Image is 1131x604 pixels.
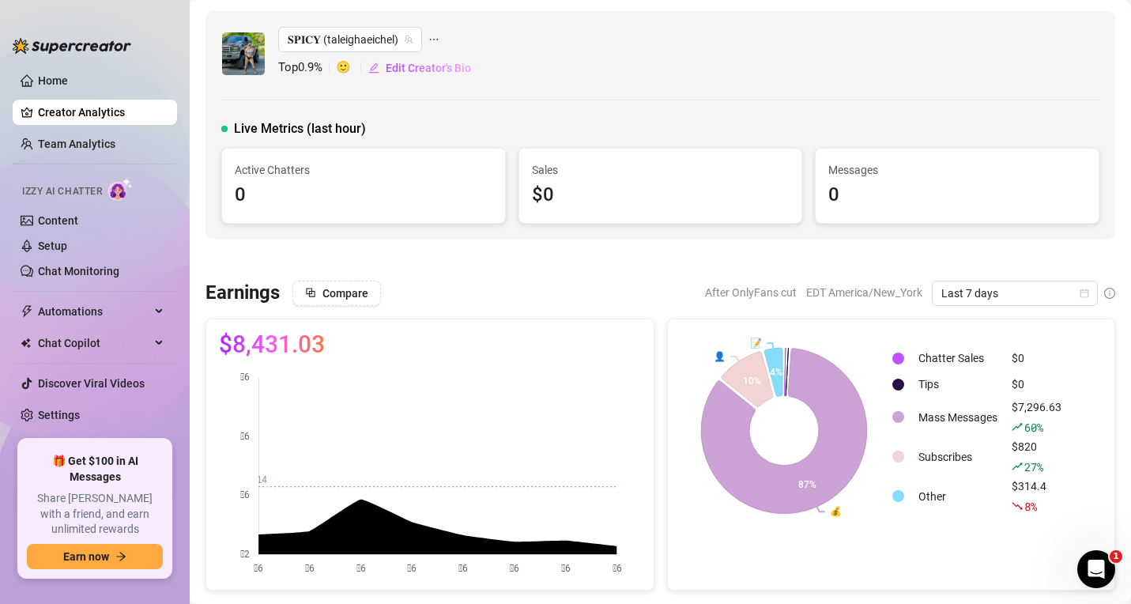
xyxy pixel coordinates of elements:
span: edit [368,62,379,74]
span: rise [1012,461,1023,472]
img: 𝐒𝐏𝐈𝐂𝐘 (@taleighaeichel) [222,32,265,75]
span: Automations [38,299,150,324]
text: 💰 [829,505,841,517]
a: Team Analytics [38,138,115,150]
a: Home [38,74,68,87]
span: Chat Copilot [38,330,150,356]
img: AI Chatter [108,178,133,201]
div: $820 [1012,438,1061,476]
td: Tips [912,372,1004,397]
span: arrow-right [115,551,126,562]
span: 🎁 Get $100 in AI Messages [27,454,163,485]
span: EDT America/New_York [806,281,922,304]
span: team [404,35,413,44]
span: block [305,287,316,298]
img: logo-BBDzfeDw.svg [13,38,131,54]
span: Top 0.9 % [278,59,336,77]
span: 1 [1110,550,1122,563]
div: $0 [1012,376,1061,393]
div: $314.4 [1012,478,1061,515]
span: Share [PERSON_NAME] with a friend, and earn unlimited rewards [27,491,163,538]
h3: Earnings [205,281,280,306]
span: 60 % [1024,420,1042,435]
a: Setup [38,240,67,252]
span: 8 % [1024,499,1036,514]
text: 📝 [750,337,762,349]
img: Chat Copilot [21,338,31,349]
span: 27 % [1024,459,1042,474]
span: $8,431.03 [219,332,325,357]
span: Sales [532,161,790,179]
span: Last 7 days [941,281,1088,305]
a: Chat Monitoring [38,265,119,277]
td: Subscribes [912,438,1004,476]
span: Live Metrics (last hour) [234,119,366,138]
button: Compare [292,281,381,306]
span: fall [1012,500,1023,512]
a: Content [38,214,78,227]
a: Settings [38,409,80,421]
td: Other [912,478,1004,515]
span: Earn now [63,550,109,563]
text: 👤 [714,350,726,362]
span: 𝐒𝐏𝐈𝐂𝐘 (taleighaeichel) [288,28,413,51]
span: Izzy AI Chatter [22,184,102,199]
span: thunderbolt [21,305,33,318]
span: rise [1012,421,1023,432]
span: Compare [322,287,368,300]
button: Earn nowarrow-right [27,544,163,569]
span: Edit Creator's Bio [386,62,471,74]
a: Creator Analytics [38,100,164,125]
span: calendar [1080,289,1089,298]
span: 🙂 [336,59,368,77]
span: info-circle [1104,288,1115,299]
div: $0 [532,180,790,210]
span: ellipsis [428,27,439,52]
a: Discover Viral Videos [38,377,145,390]
span: Messages [828,161,1086,179]
span: Active Chatters [235,161,492,179]
span: After OnlyFans cut [705,281,797,304]
div: $7,296.63 [1012,398,1061,436]
iframe: Intercom live chat [1077,550,1115,588]
td: Mass Messages [912,398,1004,436]
div: 0 [235,180,492,210]
td: Chatter Sales [912,346,1004,371]
div: $0 [1012,349,1061,367]
div: 0 [828,180,1086,210]
button: Edit Creator's Bio [368,55,472,81]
